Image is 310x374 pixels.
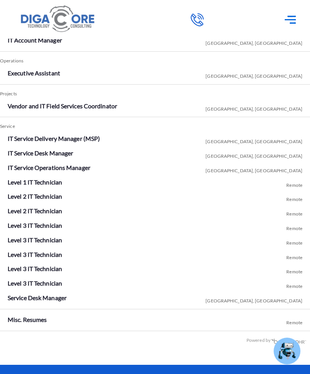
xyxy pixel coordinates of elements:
img: Digacore logo 1 [19,3,97,36]
span: [GEOGRAPHIC_DATA], [GEOGRAPHIC_DATA] [206,292,302,307]
a: IT Service Operations Manager [8,164,90,171]
a: IT Service Desk Manager [8,149,73,157]
span: [GEOGRAPHIC_DATA], [GEOGRAPHIC_DATA] [206,147,302,162]
span: Remote [286,191,302,205]
a: Level 2 IT Technician [8,207,62,214]
div: Menu Toggle [280,9,300,30]
span: Remote [286,220,302,234]
a: Service Desk Manager [8,294,67,301]
span: [GEOGRAPHIC_DATA], [GEOGRAPHIC_DATA] [206,100,302,115]
span: Remote [286,205,302,220]
span: Remote [286,263,302,278]
span: [GEOGRAPHIC_DATA], [GEOGRAPHIC_DATA] [206,34,302,49]
span: Remote [286,234,302,249]
a: IT Service Delivery Manager (MSP) [8,135,100,142]
span: [GEOGRAPHIC_DATA], [GEOGRAPHIC_DATA] [206,67,302,82]
a: Level 3 IT Technician [8,251,62,258]
a: Vendor and IT Field Services Coordinator [8,102,117,109]
a: Executive Assistant [8,69,60,77]
a: Level 3 IT Technician [8,279,62,287]
a: Level 3 IT Technician [8,236,62,243]
img: BambooHR - HR software [271,338,307,344]
span: Remote [286,176,302,191]
span: [GEOGRAPHIC_DATA], [GEOGRAPHIC_DATA] [206,162,302,176]
a: Level 1 IT Technician [8,178,62,186]
a: IT Account Manager [8,36,62,44]
span: Remote [286,249,302,263]
span: [GEOGRAPHIC_DATA], [GEOGRAPHIC_DATA] [206,133,302,147]
span: Remote [286,278,302,292]
a: Level 3 IT Technician [8,265,62,272]
span: Remote [286,314,302,328]
a: Misc. Resumes [8,316,47,323]
a: Level 3 IT Technician [8,222,62,229]
a: Level 2 IT Technician [8,193,62,200]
